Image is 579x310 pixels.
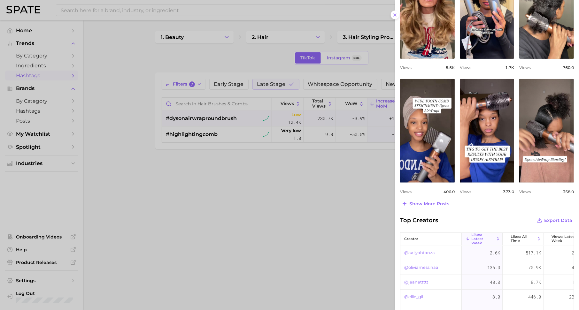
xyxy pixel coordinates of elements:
span: Likes: Latest Week [471,233,494,245]
span: 3.0 [492,293,500,301]
span: creator [404,237,418,241]
span: 760.0 [563,65,574,70]
span: Views [400,65,412,70]
span: Views [460,189,471,194]
span: 136.0 [487,264,500,271]
span: Export Data [544,218,572,223]
span: Show more posts [409,201,449,207]
span: 70.9k [528,264,541,271]
button: Likes: All Time [503,233,544,245]
button: Likes: Latest Week [462,233,503,245]
span: 358.0 [563,189,574,194]
span: Likes: All Time [511,235,535,243]
span: Views [519,189,531,194]
a: @jeanettttt [404,278,428,286]
span: Views: Latest Week [552,235,576,243]
span: 2.6k [490,249,500,257]
span: Views [519,65,531,70]
a: @aaliyahtanza [404,249,435,257]
span: 406.0 [444,189,455,194]
span: Views [400,189,412,194]
span: Top Creators [400,216,438,225]
span: 517.1k [526,249,541,257]
span: Views [460,65,471,70]
button: Show more posts [400,199,451,208]
span: 5.5k [446,65,455,70]
a: @ellie_gil [404,293,423,301]
span: 373.0 [503,189,514,194]
span: 1.7k [505,65,514,70]
button: Export Data [535,216,574,225]
a: @oliviamessinaa [404,264,438,271]
span: 446.0 [528,293,541,301]
span: 40.0 [490,278,500,286]
span: 8.7k [531,278,541,286]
